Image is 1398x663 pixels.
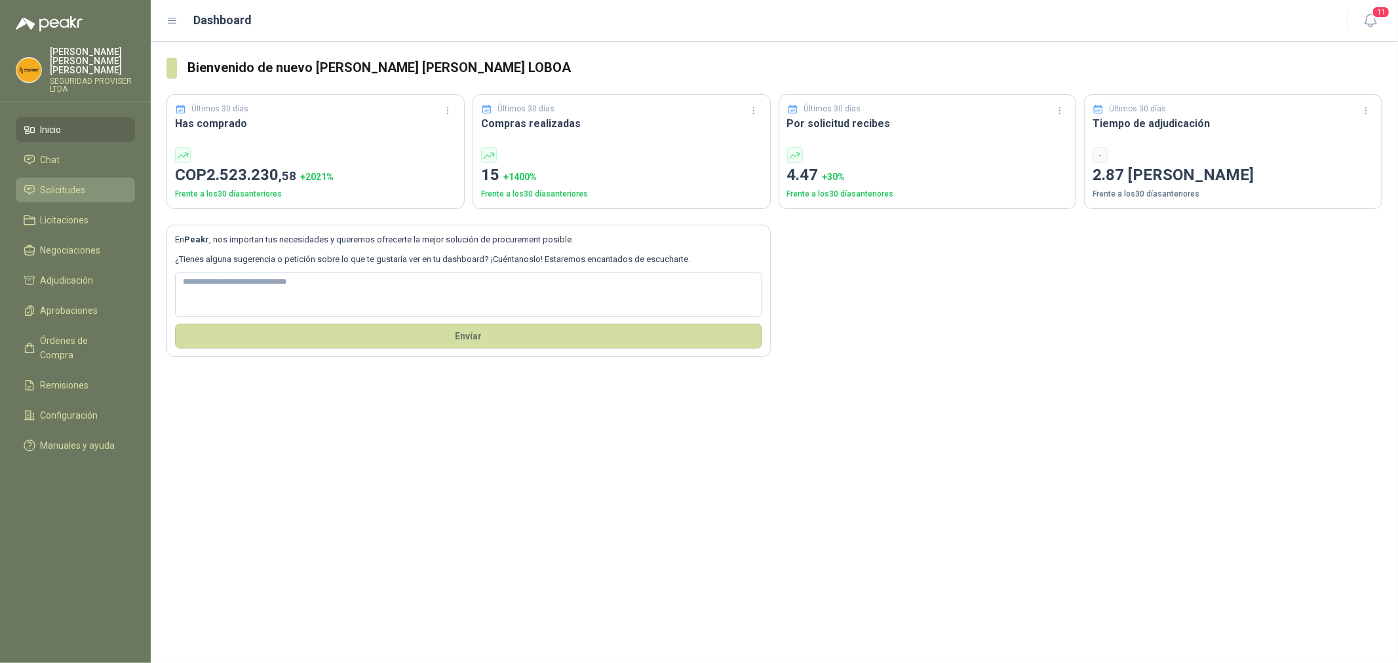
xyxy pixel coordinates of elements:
[41,273,94,288] span: Adjudicación
[16,268,135,293] a: Adjudicación
[50,47,135,75] p: [PERSON_NAME] [PERSON_NAME] [PERSON_NAME]
[497,103,554,115] p: Últimos 30 días
[787,115,1068,132] h3: Por solicitud recibes
[175,115,456,132] h3: Has comprado
[16,16,83,31] img: Logo peakr
[16,147,135,172] a: Chat
[1093,147,1108,163] div: -
[804,103,861,115] p: Últimos 30 días
[175,233,762,246] p: En , nos importan tus necesidades y queremos ofrecerte la mejor solución de procurement posible.
[300,172,334,182] span: + 2021 %
[787,163,1068,188] p: 4.47
[206,166,296,184] span: 2.523.230
[41,123,62,137] span: Inicio
[41,408,98,423] span: Configuración
[16,328,135,368] a: Órdenes de Compra
[1359,9,1382,33] button: 11
[175,253,762,266] p: ¿Tienes alguna sugerencia o petición sobre lo que te gustaría ver en tu dashboard? ¡Cuéntanoslo! ...
[175,163,456,188] p: COP
[175,188,456,200] p: Frente a los 30 días anteriores
[1372,6,1390,18] span: 11
[1093,115,1374,132] h3: Tiempo de adjudicación
[41,333,123,362] span: Órdenes de Compra
[192,103,249,115] p: Últimos 30 días
[41,213,89,227] span: Licitaciones
[41,153,60,167] span: Chat
[41,183,86,197] span: Solicitudes
[194,11,252,29] h1: Dashboard
[481,188,762,200] p: Frente a los 30 días anteriores
[41,438,115,453] span: Manuales y ayuda
[16,403,135,428] a: Configuración
[16,238,135,263] a: Negociaciones
[41,303,98,318] span: Aprobaciones
[823,172,845,182] span: + 30 %
[41,378,89,392] span: Remisiones
[481,163,762,188] p: 15
[1093,188,1374,200] p: Frente a los 30 días anteriores
[50,77,135,93] p: SEGURIDAD PROVISER LTDA
[787,188,1068,200] p: Frente a los 30 días anteriores
[16,433,135,458] a: Manuales y ayuda
[16,117,135,142] a: Inicio
[16,373,135,398] a: Remisiones
[503,172,537,182] span: + 1400 %
[16,178,135,202] a: Solicitudes
[175,324,762,349] button: Envíar
[279,168,296,183] span: ,58
[187,58,1382,78] h3: Bienvenido de nuevo [PERSON_NAME] [PERSON_NAME] LOBOA
[1093,163,1374,188] p: 2.87 [PERSON_NAME]
[481,115,762,132] h3: Compras realizadas
[16,208,135,233] a: Licitaciones
[41,243,101,257] span: Negociaciones
[1110,103,1167,115] p: Últimos 30 días
[184,235,209,244] b: Peakr
[16,298,135,323] a: Aprobaciones
[16,58,41,83] img: Company Logo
